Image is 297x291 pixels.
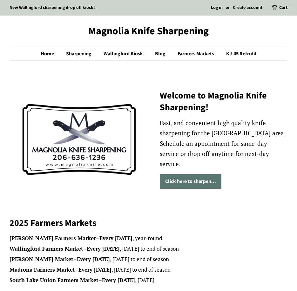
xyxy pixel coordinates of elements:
a: Log in [211,4,223,11]
a: Wallingford Kiosk [99,47,149,60]
h2: Welcome to Magnolia Knife Sharpening! [160,90,288,113]
li: – , [DATE] to end of season [10,265,287,274]
a: Sharpening [61,47,98,60]
strong: South Lake Union Farmers Market [10,276,98,284]
strong: [PERSON_NAME] Market [10,255,73,263]
strong: Every [DATE] [102,276,135,284]
strong: Wallingford Farmers Market [10,245,83,252]
a: KJ-45 Retrofit [221,47,257,60]
strong: [PERSON_NAME] Farmers Market [10,234,96,242]
li: or [226,4,230,12]
li: – , [DATE] to end of season [10,244,287,254]
li: – , year-round [10,234,287,243]
a: Home [41,47,60,60]
strong: Every [DATE] [87,245,120,252]
a: Cart [279,4,287,12]
p: Fast, and convenient high quality knife sharpening for the [GEOGRAPHIC_DATA] area. Schedule an ap... [160,118,288,169]
a: Farmers Markets [173,47,220,60]
li: – , [DATE] to end of season [10,255,287,264]
strong: Every [DATE] [78,266,111,273]
strong: Every [DATE] [99,234,132,242]
a: Magnolia Knife Sharpening [10,25,287,37]
strong: Madrona Farmers Market [10,266,75,273]
a: Blog [150,47,172,60]
a: Click here to sharpen... [160,174,221,189]
strong: Every [DATE] [77,255,110,263]
h2: 2025 Farmers Markets [10,217,287,229]
a: New Wallingford sharpening drop off kiosk! [10,4,95,11]
li: – , [DATE] [10,276,287,285]
a: Create account [233,4,262,11]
